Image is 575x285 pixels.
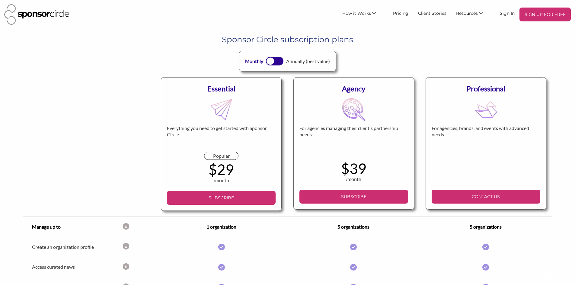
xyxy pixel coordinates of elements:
div: For agencies, brands, and events with advanced needs. [432,125,540,152]
img: i [350,264,357,271]
div: $39 [299,161,408,176]
div: Essential [167,83,276,94]
p: SUBSCRIBE [169,193,273,202]
div: Agency [299,83,408,94]
a: CONTACT US [432,190,540,204]
a: SUBSCRIBE [167,191,276,205]
span: /month [346,176,361,182]
div: For agencies managing their client's partnership needs. [299,125,408,152]
span: How it Works [342,11,371,16]
div: 5 organizations [288,223,420,230]
img: MDB8YWNjdF8xRVMyQnVKcDI4S0FlS2M5fGZsX2xpdmVfemZLY1VLQ1l3QUkzM2FycUE0M0ZwaXNX00M5cMylX0 [474,98,497,121]
div: Annually (best value) [286,58,330,65]
a: SUBSCRIBE [299,190,408,204]
img: i [218,264,225,271]
div: Manage up to [23,223,122,230]
div: Monthly [245,58,263,65]
img: i [218,244,225,250]
a: Sign In [495,8,519,18]
img: Sponsor Circle Logo [4,4,69,25]
p: CONTACT US [434,192,538,201]
div: 5 organizations [420,223,552,230]
img: MDB8YWNjdF8xRVMyQnVKcDI4S0FlS2M5fGZsX2xpdmVfZ2hUeW9zQmppQkJrVklNa3k3WGg1bXBx00WCYLTg8d [210,98,233,121]
div: Professional [432,83,540,94]
div: Create an organization profile [23,244,122,250]
span: Resources [456,11,478,16]
img: MDB8YWNjdF8xRVMyQnVKcDI4S0FlS2M5fGZsX2xpdmVfa1QzbGg0YzRNa2NWT1BDV21CQUZza1Zs0031E1MQed [342,98,365,121]
p: SUBSCRIBE [302,192,406,201]
a: Pricing [388,8,413,18]
div: $29 [167,162,276,177]
li: How it Works [337,8,388,21]
h1: Sponsor Circle subscription plans [51,34,525,45]
img: i [482,264,489,271]
div: 1 organization [155,223,288,230]
p: SIGN UP FOR FREE [522,10,568,19]
img: i [350,244,357,250]
div: Popular [204,152,238,160]
div: Everything you need to get started with Sponsor Circle. [167,125,276,152]
li: Resources [451,8,495,21]
a: Client Stories [413,8,451,18]
img: i [482,244,489,250]
div: Access curated news [23,264,122,270]
span: /month [214,177,229,183]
